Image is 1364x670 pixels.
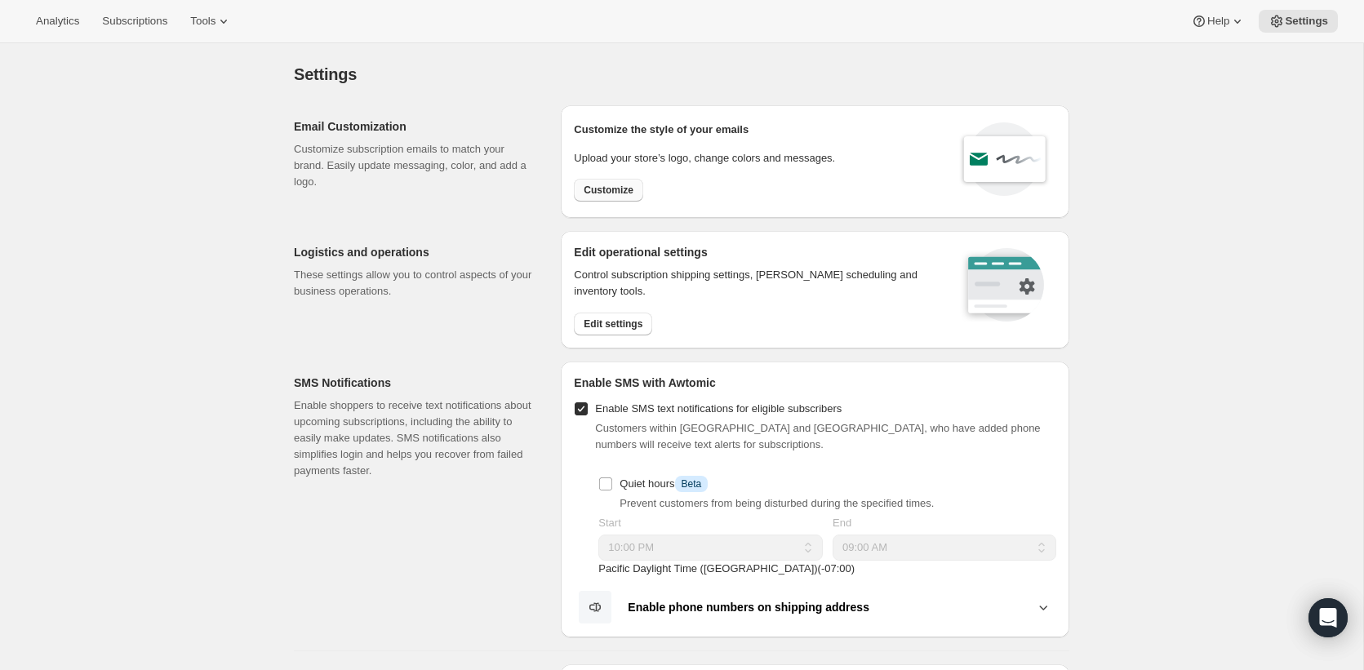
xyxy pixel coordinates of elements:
span: Settings [1285,15,1328,28]
span: Start [598,517,620,529]
span: Prevent customers from being disturbed during the specified times. [620,497,934,509]
b: Enable phone numbers on shipping address [628,601,869,614]
p: Customize subscription emails to match your brand. Easily update messaging, color, and add a logo. [294,141,535,190]
span: End [833,517,851,529]
h2: Enable SMS with Awtomic [574,375,1056,391]
p: Enable shoppers to receive text notifications about upcoming subscriptions, including the ability... [294,397,535,479]
h2: Edit operational settings [574,244,939,260]
button: Help [1181,10,1255,33]
p: Pacific Daylight Time ([GEOGRAPHIC_DATA]) ( -07 : 00 ) [598,561,1056,577]
span: Customize [584,184,633,197]
span: Beta [682,477,702,490]
button: Customize [574,179,643,202]
button: Subscriptions [92,10,177,33]
span: Subscriptions [102,15,167,28]
button: Edit settings [574,313,652,335]
span: Settings [294,65,357,83]
button: Tools [180,10,242,33]
span: Analytics [36,15,79,28]
span: Quiet hours [620,477,708,490]
h2: SMS Notifications [294,375,535,391]
div: Open Intercom Messenger [1308,598,1348,637]
p: Control subscription shipping settings, [PERSON_NAME] scheduling and inventory tools. [574,267,939,300]
h2: Logistics and operations [294,244,535,260]
button: Settings [1259,10,1338,33]
span: Tools [190,15,215,28]
span: Help [1207,15,1229,28]
span: Customers within [GEOGRAPHIC_DATA] and [GEOGRAPHIC_DATA], who have added phone numbers will recei... [595,422,1040,450]
button: Enable phone numbers on shipping address [574,590,1056,624]
p: Customize the style of your emails [574,122,749,138]
span: Enable SMS text notifications for eligible subscribers [595,402,842,415]
p: Upload your store’s logo, change colors and messages. [574,150,835,166]
p: These settings allow you to control aspects of your business operations. [294,267,535,300]
h2: Email Customization [294,118,535,135]
button: Analytics [26,10,89,33]
span: Edit settings [584,317,642,331]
